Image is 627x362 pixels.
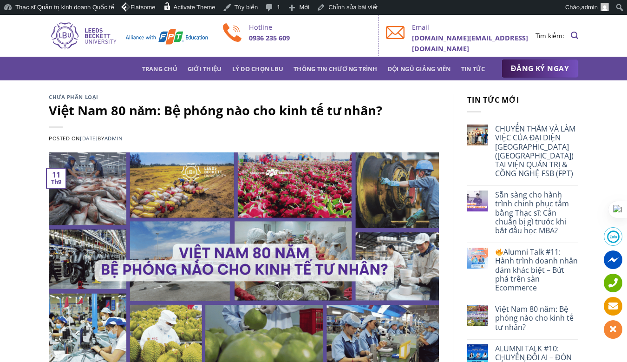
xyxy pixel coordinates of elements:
a: CHUYẾN THĂM VÀ LÀM VIỆC CỦA ĐẠI DIỆN [GEOGRAPHIC_DATA] ([GEOGRAPHIC_DATA]) TẠI VIỆN QUẢN TRỊ & CÔ... [495,125,578,178]
a: Trang chủ [142,60,177,77]
span: admin [581,4,598,11]
a: Alumni Talk #11: Hành trình doanh nhân dám khác biệt – Bứt phá trên sàn Ecommerce [495,248,578,292]
a: Việt Nam 80 năm: Bệ phóng nào cho kinh tế tư nhân? [495,305,578,332]
a: Lý do chọn LBU [232,60,284,77]
li: Tìm kiếm: [536,31,564,41]
span: Posted on [49,135,98,142]
p: Hotline [249,22,372,33]
img: Thạc sĩ Quản trị kinh doanh Quốc tế [49,21,209,51]
b: [DOMAIN_NAME][EMAIL_ADDRESS][DOMAIN_NAME] [412,33,528,53]
a: Chưa phân loại [49,93,98,100]
a: Đội ngũ giảng viên [388,60,451,77]
h1: Việt Nam 80 năm: Bệ phóng nào cho kinh tế tư nhân? [49,102,439,118]
a: Tin tức [461,60,485,77]
a: Search [571,26,578,45]
p: Email [412,22,535,33]
a: ĐĂNG KÝ NGAY [502,59,578,78]
b: 0936 235 609 [249,33,290,42]
span: ĐĂNG KÝ NGAY [511,63,569,74]
span: by [98,135,122,142]
span: Tin tức mới [467,95,519,105]
a: Sẵn sàng cho hành trình chinh phục tấm bằng Thạc sĩ: Cần chuẩn bị gì trước khi bắt đầu học MBA? [495,191,578,235]
a: Thông tin chương trình [294,60,378,77]
a: admin [104,135,123,142]
a: Giới thiệu [188,60,222,77]
img: 🔥 [496,248,503,256]
a: [DATE] [80,135,98,142]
